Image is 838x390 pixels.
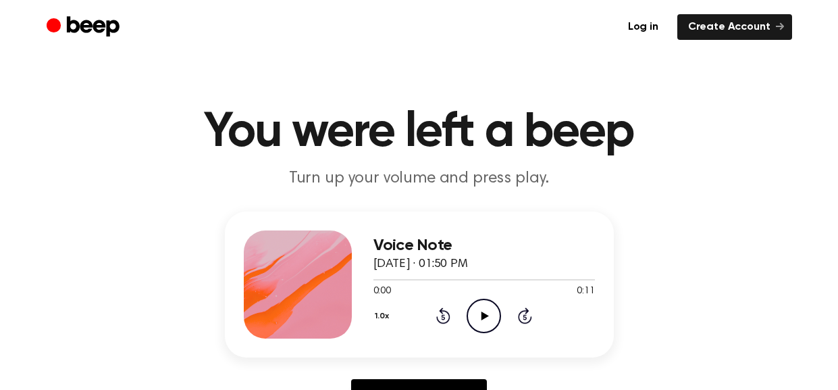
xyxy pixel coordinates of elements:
[373,305,394,328] button: 1.0x
[74,108,765,157] h1: You were left a beep
[577,285,594,299] span: 0:11
[47,14,123,41] a: Beep
[373,285,391,299] span: 0:00
[160,168,679,190] p: Turn up your volume and press play.
[373,237,595,255] h3: Voice Note
[677,14,792,40] a: Create Account
[617,14,669,40] a: Log in
[373,258,468,270] span: [DATE] · 01:50 PM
